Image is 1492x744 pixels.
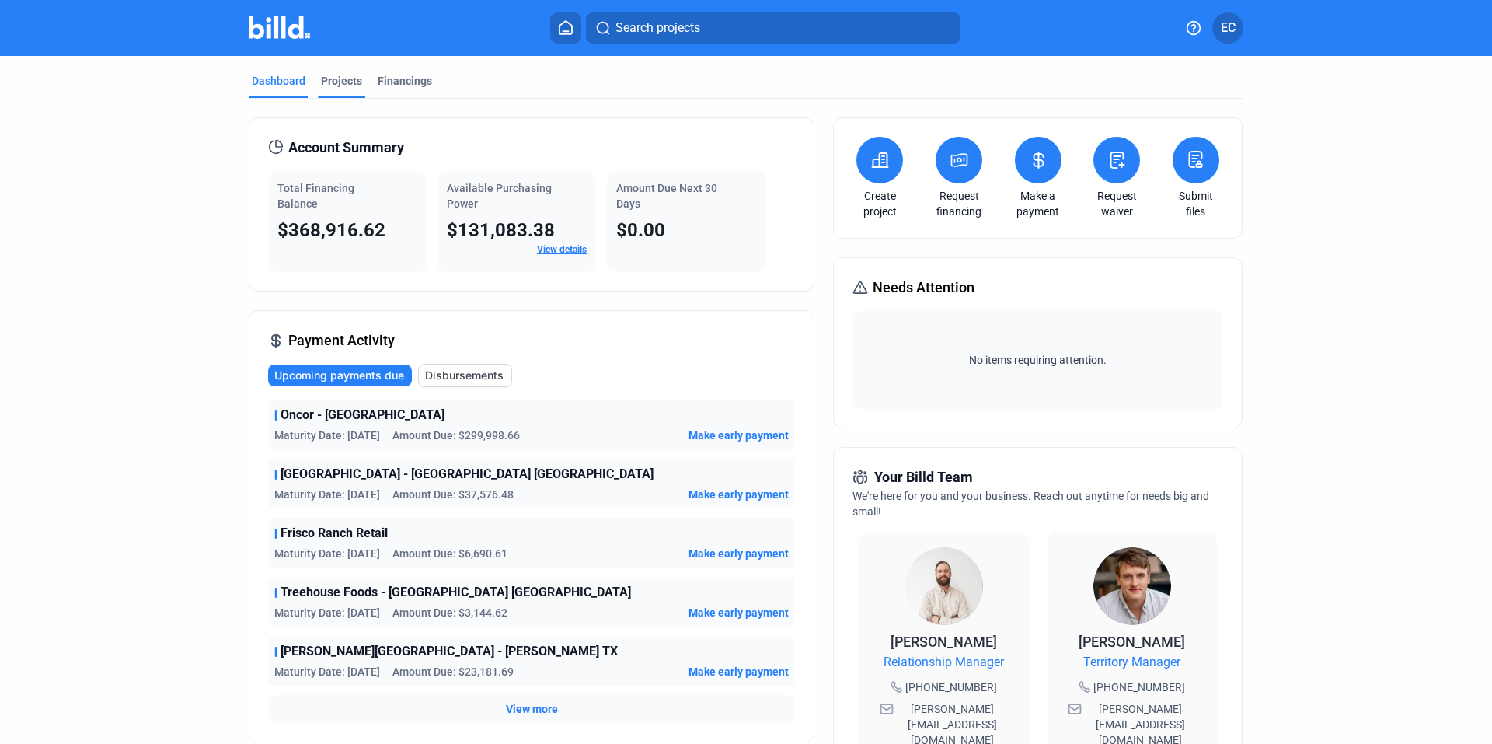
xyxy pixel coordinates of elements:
span: Disbursements [425,368,504,383]
span: Territory Manager [1083,653,1180,672]
button: EC [1212,12,1243,44]
span: [PHONE_NUMBER] [1093,679,1185,695]
span: Available Purchasing Power [447,182,552,210]
span: [PHONE_NUMBER] [905,679,997,695]
span: Maturity Date: [DATE] [274,487,380,502]
span: Amount Due Next 30 Days [616,182,717,210]
span: Search projects [615,19,700,37]
span: Total Financing Balance [277,182,354,210]
button: Make early payment [688,428,789,443]
img: Billd Company Logo [249,16,310,39]
span: $131,083.38 [447,219,555,241]
div: Financings [378,73,432,89]
a: Submit files [1169,188,1223,219]
span: Account Summary [288,137,404,159]
div: Projects [321,73,362,89]
a: Request financing [932,188,986,219]
button: View more [506,701,558,717]
span: Relationship Manager [884,653,1004,672]
span: We're here for you and your business. Reach out anytime for needs big and small! [852,490,1209,518]
span: Frisco Ranch Retail [281,524,388,543]
span: Maturity Date: [DATE] [274,546,380,561]
a: View details [537,244,587,255]
button: Make early payment [688,546,789,561]
span: Amount Due: $23,181.69 [392,664,514,679]
span: Maturity Date: [DATE] [274,664,380,679]
span: $0.00 [616,219,665,241]
span: Amount Due: $299,998.66 [392,428,520,443]
span: Oncor - [GEOGRAPHIC_DATA] [281,406,444,424]
span: Amount Due: $37,576.48 [392,487,514,502]
span: EC [1221,19,1236,37]
span: Needs Attention [873,277,974,299]
a: Make a payment [1011,188,1065,219]
span: Your Billd Team [874,466,973,488]
img: Territory Manager [1093,547,1171,625]
button: Search projects [586,12,960,44]
a: Create project [852,188,907,219]
span: [PERSON_NAME][GEOGRAPHIC_DATA] - [PERSON_NAME] TX [281,642,618,661]
span: [GEOGRAPHIC_DATA] - [GEOGRAPHIC_DATA] [GEOGRAPHIC_DATA] [281,465,654,484]
span: [PERSON_NAME] [891,634,997,650]
span: Maturity Date: [DATE] [274,428,380,443]
div: Dashboard [252,73,305,89]
button: Make early payment [688,605,789,620]
span: Treehouse Foods - [GEOGRAPHIC_DATA] [GEOGRAPHIC_DATA] [281,583,631,602]
span: [PERSON_NAME] [1079,634,1185,650]
button: Upcoming payments due [268,365,412,386]
button: Make early payment [688,664,789,679]
img: Relationship Manager [905,547,983,625]
span: $368,916.62 [277,219,385,241]
span: Amount Due: $6,690.61 [392,546,507,561]
span: Maturity Date: [DATE] [274,605,380,620]
button: Make early payment [688,487,789,502]
span: Payment Activity [288,330,395,351]
button: Disbursements [418,364,512,387]
span: Upcoming payments due [274,368,404,383]
a: Request waiver [1089,188,1144,219]
span: Amount Due: $3,144.62 [392,605,507,620]
span: No items requiring attention. [859,352,1216,368]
